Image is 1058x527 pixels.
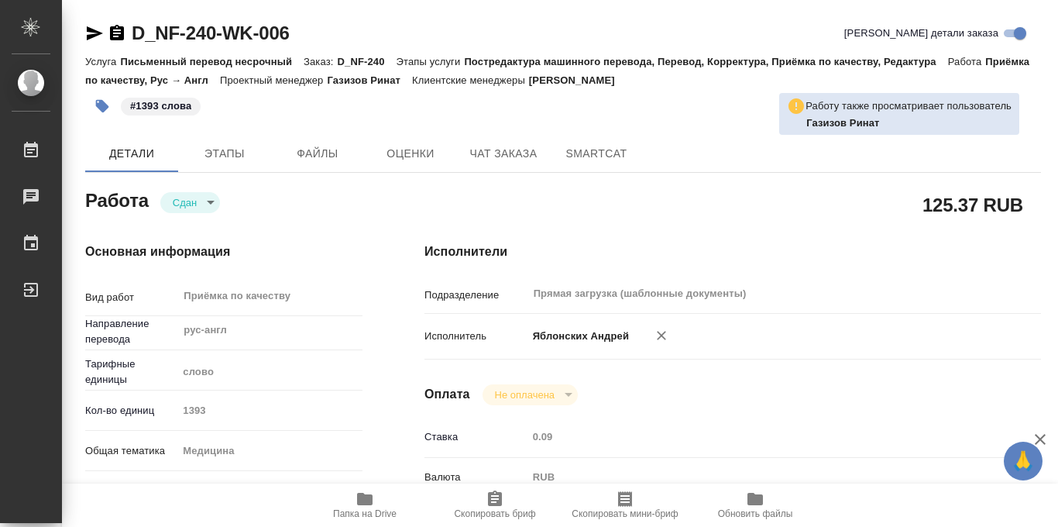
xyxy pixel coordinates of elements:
[280,144,355,164] span: Файлы
[483,384,578,405] div: Сдан
[806,117,879,129] b: Газизов Ринат
[527,464,990,491] div: RUB
[412,74,529,86] p: Клиентские менеджеры
[85,443,177,459] p: Общая тематика
[160,192,220,213] div: Сдан
[424,470,527,485] p: Валюта
[373,144,448,164] span: Оценки
[120,56,304,67] p: Письменный перевод несрочный
[85,356,177,387] p: Тарифные единицы
[85,24,104,43] button: Скопировать ссылку для ЯМессенджера
[454,508,535,519] span: Скопировать бриф
[560,484,690,527] button: Скопировать мини-бриф
[922,191,1023,218] h2: 125.37 RUB
[177,359,362,385] div: слово
[300,484,430,527] button: Папка на Drive
[529,74,627,86] p: [PERSON_NAME]
[177,438,362,464] div: Медицина
[806,115,1012,131] p: Газизов Ринат
[119,98,202,112] span: 1393 слова
[430,484,560,527] button: Скопировать бриф
[806,98,1012,114] p: Работу также просматривает пользователь
[1004,442,1043,480] button: 🙏
[490,388,559,401] button: Не оплачена
[424,243,1041,261] h4: Исполнители
[466,144,541,164] span: Чат заказа
[108,24,126,43] button: Скопировать ссылку
[424,329,527,344] p: Исполнитель
[130,98,191,114] p: #1393 слова
[85,89,119,123] button: Добавить тэг
[1010,445,1036,477] span: 🙏
[132,22,290,43] a: D_NF-240-WK-006
[424,288,527,303] p: Подразделение
[85,290,177,305] p: Вид работ
[572,508,678,519] span: Скопировать мини-бриф
[94,144,169,164] span: Детали
[85,243,362,261] h4: Основная информация
[333,508,397,519] span: Папка на Drive
[844,26,998,41] span: [PERSON_NAME] детали заказа
[527,425,990,448] input: Пустое поле
[85,185,149,213] h2: Работа
[177,478,362,505] div: Ветеринария, животноводство
[424,429,527,445] p: Ставка
[397,56,465,67] p: Этапы услуги
[85,403,177,418] p: Кол-во единиц
[690,484,820,527] button: Обновить файлы
[85,316,177,347] p: Направление перевода
[644,319,678,353] button: Удалить исполнителя
[527,329,629,344] p: Яблонских Андрей
[424,385,470,404] h4: Оплата
[177,399,362,422] input: Пустое поле
[337,56,396,67] p: D_NF-240
[327,74,412,86] p: Газизов Ринат
[304,56,337,67] p: Заказ:
[220,74,327,86] p: Проектный менеджер
[187,144,262,164] span: Этапы
[718,508,793,519] span: Обновить файлы
[168,196,201,209] button: Сдан
[559,144,634,164] span: SmartCat
[85,56,120,67] p: Услуга
[948,56,986,67] p: Работа
[464,56,947,67] p: Постредактура машинного перевода, Перевод, Корректура, Приёмка по качеству, Редактура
